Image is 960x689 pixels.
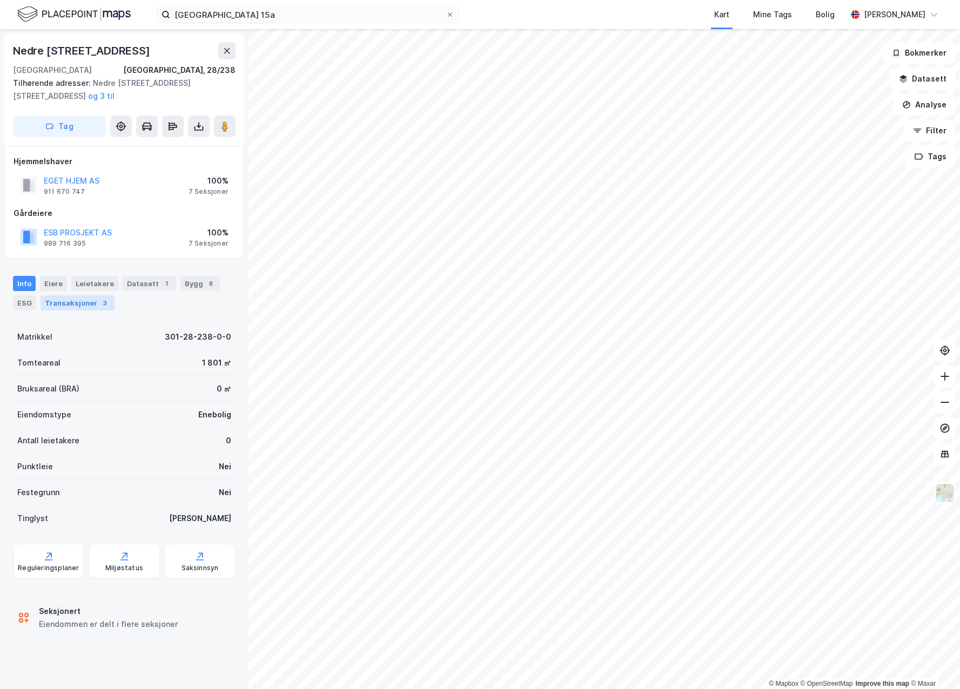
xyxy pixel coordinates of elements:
[906,637,960,689] iframe: Chat Widget
[226,434,231,447] div: 0
[13,42,152,59] div: Nedre [STREET_ADDRESS]
[893,94,956,116] button: Analyse
[39,605,178,618] div: Seksjonert
[753,8,792,21] div: Mine Tags
[123,276,176,291] div: Datasett
[17,330,52,343] div: Matrikkel
[856,680,909,687] a: Improve this map
[816,8,835,21] div: Bolig
[40,276,67,291] div: Eiere
[99,298,110,308] div: 3
[13,276,36,291] div: Info
[13,64,92,77] div: [GEOGRAPHIC_DATA]
[71,276,118,291] div: Leietakere
[904,120,956,141] button: Filter
[170,6,446,23] input: Søk på adresse, matrikkel, gårdeiere, leietakere eller personer
[219,460,231,473] div: Nei
[17,408,71,421] div: Eiendomstype
[906,637,960,689] div: Kontrollprogram for chat
[105,564,143,572] div: Miljøstatus
[189,226,229,239] div: 100%
[714,8,729,21] div: Kart
[165,330,231,343] div: 301-28-238-0-0
[864,8,925,21] div: [PERSON_NAME]
[13,78,93,87] span: Tilhørende adresser:
[14,155,235,168] div: Hjemmelshaver
[17,434,79,447] div: Antall leietakere
[17,356,61,369] div: Tomteareal
[890,68,956,90] button: Datasett
[801,680,853,687] a: OpenStreetMap
[189,239,229,248] div: 7 Seksjoner
[169,512,231,525] div: [PERSON_NAME]
[44,187,85,196] div: 911 670 747
[41,295,115,310] div: Transaksjoner
[14,207,235,220] div: Gårdeiere
[39,618,178,631] div: Eiendommen er delt i flere seksjoner
[17,382,79,395] div: Bruksareal (BRA)
[905,146,956,167] button: Tags
[769,680,798,687] a: Mapbox
[202,356,231,369] div: 1 801 ㎡
[161,278,172,289] div: 1
[198,408,231,421] div: Enebolig
[44,239,86,248] div: 989 716 395
[205,278,216,289] div: 8
[935,483,955,503] img: Z
[17,460,53,473] div: Punktleie
[217,382,231,395] div: 0 ㎡
[18,564,79,572] div: Reguleringsplaner
[13,295,36,310] div: ESG
[17,5,131,24] img: logo.f888ab2527a4732fd821a326f86c7f29.svg
[883,42,956,64] button: Bokmerker
[17,512,48,525] div: Tinglyst
[13,116,106,137] button: Tag
[123,64,236,77] div: [GEOGRAPHIC_DATA], 28/238
[180,276,220,291] div: Bygg
[189,174,229,187] div: 100%
[13,77,227,103] div: Nedre [STREET_ADDRESS] [STREET_ADDRESS]
[189,187,229,196] div: 7 Seksjoner
[17,486,59,499] div: Festegrunn
[219,486,231,499] div: Nei
[182,564,219,572] div: Saksinnsyn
